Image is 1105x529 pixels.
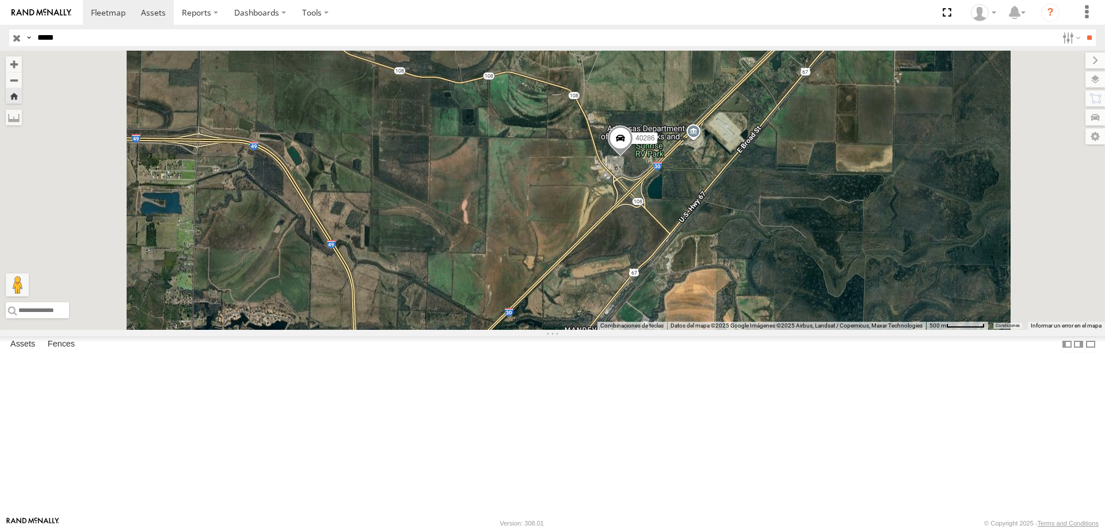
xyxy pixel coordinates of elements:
label: Fences [42,336,81,352]
button: Arrastra el hombrecito naranja al mapa para abrir Street View [6,273,29,296]
span: 500 m [929,322,946,329]
label: Dock Summary Table to the Right [1073,336,1084,353]
label: Search Filter Options [1058,29,1083,46]
span: Datos del mapa ©2025 Google Imágenes ©2025 Airbus, Landsat / Copernicus, Maxar Technologies [670,322,923,329]
button: Combinaciones de teclas [600,322,664,330]
button: Zoom in [6,56,22,72]
a: Visit our Website [6,517,59,529]
label: Hide Summary Table [1085,336,1096,353]
i: ? [1041,3,1060,22]
label: Map Settings [1085,128,1105,144]
a: Condiciones (se abre en una nueva pestaña) [996,324,1020,328]
div: Version: 308.01 [500,520,544,527]
button: Zoom out [6,72,22,88]
span: 40286 [635,134,654,142]
button: Zoom Home [6,88,22,104]
label: Measure [6,109,22,125]
div: © Copyright 2025 - [984,520,1099,527]
a: Terms and Conditions [1038,520,1099,527]
label: Assets [5,336,41,352]
img: rand-logo.svg [12,9,71,17]
div: Juan Lopez [967,4,1000,21]
a: Informar un error en el mapa [1031,322,1102,329]
button: Escala del mapa: 500 m por 63 píxeles [926,322,988,330]
label: Search Query [24,29,33,46]
label: Dock Summary Table to the Left [1061,336,1073,353]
